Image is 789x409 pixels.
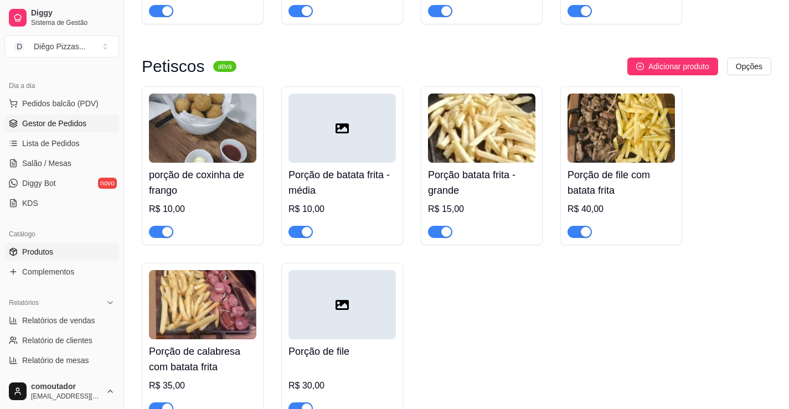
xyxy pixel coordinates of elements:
h3: Petiscos [142,60,204,73]
h4: Porção de batata frita - média [288,167,396,198]
div: Diêgo Pizzas ... [34,41,85,52]
span: Pedidos balcão (PDV) [22,98,99,109]
div: R$ 10,00 [288,203,396,216]
div: Dia a dia [4,77,119,95]
h4: Porção de calabresa com batata frita [149,344,256,375]
span: Adicionar produto [648,60,709,73]
div: R$ 40,00 [568,203,675,216]
img: product-image [149,270,256,339]
a: Relatório de clientes [4,332,119,349]
h4: Porção de file [288,344,396,359]
span: Complementos [22,266,74,277]
sup: ativa [213,61,236,72]
span: Salão / Mesas [22,158,71,169]
span: Opções [736,60,762,73]
h4: Porção de file com batata frita [568,167,675,198]
a: Produtos [4,243,119,261]
span: Relatório de clientes [22,335,92,346]
span: Relatórios [9,298,39,307]
div: R$ 10,00 [149,203,256,216]
span: plus-circle [636,63,644,70]
span: Relatórios de vendas [22,315,95,326]
a: Salão / Mesas [4,154,119,172]
a: Lista de Pedidos [4,134,119,152]
span: Diggy Bot [22,178,56,189]
a: Complementos [4,263,119,281]
a: KDS [4,194,119,212]
span: Gestor de Pedidos [22,118,86,129]
a: Relatório de fidelidadenovo [4,371,119,389]
div: R$ 30,00 [288,379,396,392]
span: Produtos [22,246,53,257]
img: product-image [568,94,675,163]
div: R$ 15,00 [428,203,535,216]
span: comoutador [31,382,101,392]
button: Pedidos balcão (PDV) [4,95,119,112]
span: Relatório de mesas [22,355,89,366]
img: product-image [149,94,256,163]
a: DiggySistema de Gestão [4,4,119,31]
button: Select a team [4,35,119,58]
a: Relatório de mesas [4,351,119,369]
div: R$ 35,00 [149,379,256,392]
span: Diggy [31,8,115,18]
button: comoutador[EMAIL_ADDRESS][DOMAIN_NAME] [4,378,119,405]
span: D [14,41,25,52]
a: Gestor de Pedidos [4,115,119,132]
a: Diggy Botnovo [4,174,119,192]
button: Adicionar produto [627,58,718,75]
h4: porção de coxinha de frango [149,167,256,198]
a: Relatórios de vendas [4,312,119,329]
span: KDS [22,198,38,209]
h4: Porção batata frita - grande [428,167,535,198]
span: [EMAIL_ADDRESS][DOMAIN_NAME] [31,392,101,401]
div: Catálogo [4,225,119,243]
span: Lista de Pedidos [22,138,80,149]
span: Sistema de Gestão [31,18,115,27]
img: product-image [428,94,535,163]
button: Opções [727,58,771,75]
